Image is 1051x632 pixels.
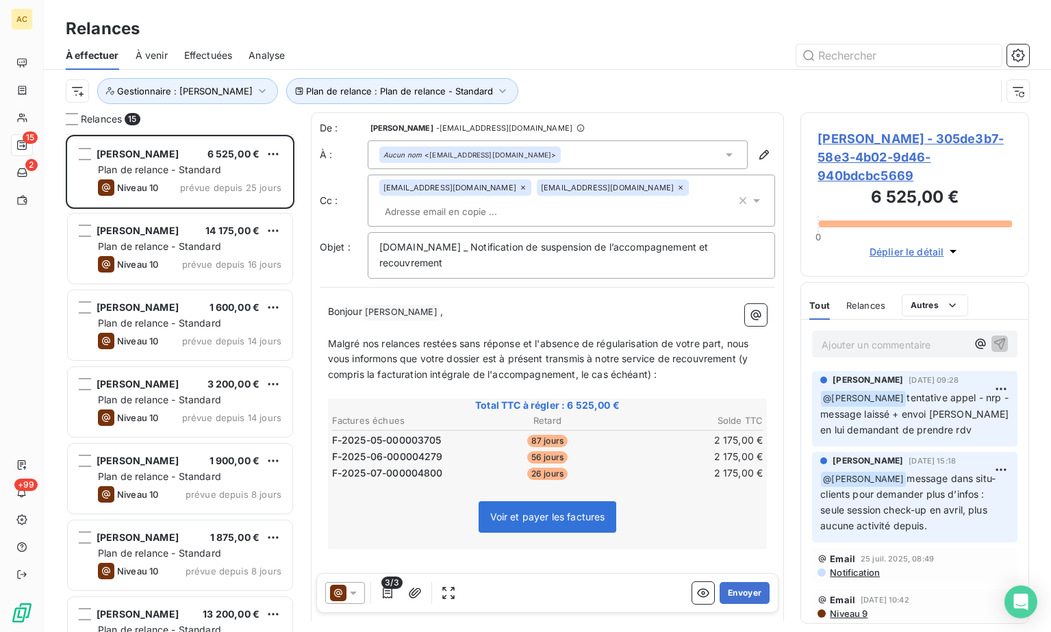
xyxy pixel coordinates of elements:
span: [PERSON_NAME] [97,148,179,160]
th: Factures échues [331,414,474,428]
span: 14 175,00 € [205,225,259,236]
span: [DATE] 15:18 [909,457,956,465]
h3: 6 525,00 € [818,185,1012,212]
span: prévue depuis 16 jours [182,259,281,270]
span: Email [830,553,855,564]
span: @ [PERSON_NAME] [821,472,906,488]
span: Plan de relance - Standard [98,317,221,329]
em: Aucun nom [383,150,422,160]
span: [PERSON_NAME] [833,374,903,386]
a: 15 [11,134,32,156]
span: 2 [25,159,38,171]
span: Effectuées [184,49,233,62]
span: Niveau 10 [117,182,158,193]
span: De : [320,121,368,135]
span: [PERSON_NAME] - 305de3b7-58e3-4b02-9d46-940bdcbc5669 [818,129,1012,185]
span: Niveau 10 [117,259,158,270]
input: Adresse email en copie ... [379,201,537,222]
span: [PERSON_NAME] [97,225,179,236]
span: Email [830,594,855,605]
span: Objet : [320,241,351,253]
span: [PERSON_NAME] [833,455,903,467]
th: Retard [476,414,619,428]
div: <[EMAIL_ADDRESS][DOMAIN_NAME]> [383,150,557,160]
span: [PERSON_NAME] [97,301,179,313]
span: [PERSON_NAME] [370,124,433,132]
span: Plan de relance - Standard [98,240,221,252]
button: Envoyer [720,582,770,604]
span: Tout [809,300,830,311]
span: Plan de relance : Plan de relance - Standard [306,86,493,97]
th: Solde TTC [620,414,763,428]
span: F-2025-05-000003705 [332,433,442,447]
h3: Relances [66,16,140,41]
span: Bonjour [328,305,362,317]
span: 0 [815,231,821,242]
span: Total TTC à régler : 6 525,00 € [330,399,765,412]
span: 3 200,00 € [207,378,260,390]
input: Rechercher [796,45,1002,66]
span: 1 900,00 € [210,455,260,466]
span: Analyse [249,49,285,62]
div: AC [11,8,33,30]
span: [DOMAIN_NAME] _ Notification de suspension de l’accompagnement et recouvrement [379,241,711,268]
span: À effectuer [66,49,119,62]
span: Déplier le détail [870,244,944,259]
button: Gestionnaire : [PERSON_NAME] [97,78,278,104]
span: +99 [14,479,38,491]
span: [PERSON_NAME] [97,378,179,390]
button: Déplier le détail [865,244,965,260]
span: [EMAIL_ADDRESS][DOMAIN_NAME] [383,184,516,192]
span: Malgré nos relances restées sans réponse et l'absence de régularisation de votre part, nous vous ... [328,338,752,381]
span: Niveau 10 [117,336,158,346]
button: Autres [902,294,968,316]
span: [DATE] 10:42 [861,596,909,604]
span: 15 [125,113,140,125]
span: Plan de relance - Standard [98,470,221,482]
span: @ [PERSON_NAME] [821,391,906,407]
span: Voir et payer les factures [490,511,605,522]
img: Logo LeanPay [11,602,33,624]
span: F-2025-07-000004800 [332,466,443,480]
span: Plan de relance - Standard [98,164,221,175]
span: 3/3 [381,577,402,589]
span: [DATE] 09:28 [909,376,959,384]
span: prévue depuis 25 jours [180,182,281,193]
div: Open Intercom Messenger [1004,585,1037,618]
span: Notification [828,567,880,578]
span: [PERSON_NAME] [363,305,440,320]
span: 13 200,00 € [203,608,259,620]
td: 2 175,00 € [620,449,763,464]
span: F-2025-06-000004279 [332,450,443,464]
span: prévue depuis 8 jours [186,566,281,577]
span: [PERSON_NAME] [97,531,179,543]
span: message dans situ-clients pour demander plus d’infos : seule session check-up en avril, plus aucu... [820,472,996,532]
span: Niveau 10 [117,566,158,577]
span: prévue depuis 14 jours [182,336,281,346]
span: 1 600,00 € [210,301,260,313]
span: prévue depuis 14 jours [182,412,281,423]
span: À venir [136,49,168,62]
div: grid [66,134,294,632]
span: [EMAIL_ADDRESS][DOMAIN_NAME] [541,184,674,192]
span: 15 [23,131,38,144]
a: 2 [11,162,32,184]
span: Niveau 9 [828,608,868,619]
span: , [440,305,443,317]
span: Relances [846,300,885,311]
span: Gestionnaire : [PERSON_NAME] [117,86,253,97]
span: - [EMAIL_ADDRESS][DOMAIN_NAME] [436,124,572,132]
label: Cc : [320,194,368,207]
span: Niveau 10 [117,489,158,500]
span: Plan de relance - Standard [98,547,221,559]
span: 1 875,00 € [210,531,260,543]
label: À : [320,148,368,162]
span: 87 jours [527,435,568,447]
span: [PERSON_NAME] [97,455,179,466]
td: 2 175,00 € [620,466,763,481]
span: 6 525,00 € [207,148,260,160]
span: 25 juil. 2025, 08:49 [861,555,934,563]
td: 2 175,00 € [620,433,763,448]
span: Niveau 10 [117,412,158,423]
span: Relances [81,112,122,126]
